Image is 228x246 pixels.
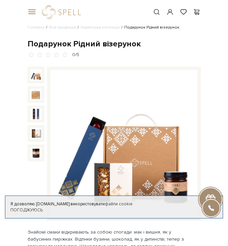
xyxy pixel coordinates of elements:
[5,201,223,207] div: Я дозволяю [DOMAIN_NAME] використовувати
[28,25,44,30] a: Головна
[42,5,84,19] a: logo
[28,39,201,49] div: Подарунок Рідний візерунок
[30,108,42,120] img: Подарунок Рідний візерунок
[30,128,42,139] img: Подарунок Рідний візерунок
[30,89,42,100] img: Подарунок Рідний візерунок
[49,25,76,30] a: Вся продукція
[72,52,79,58] div: 0/5
[10,207,43,213] a: Погоджуюсь
[30,147,42,159] img: Подарунок Рідний візерунок
[105,201,133,207] a: файли cookie
[30,69,42,81] img: Подарунок Рідний візерунок
[120,25,179,31] li: Подарунок Рідний візерунок
[81,25,120,30] a: Українська колекція
[50,70,197,217] img: Подарунок Рідний візерунок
